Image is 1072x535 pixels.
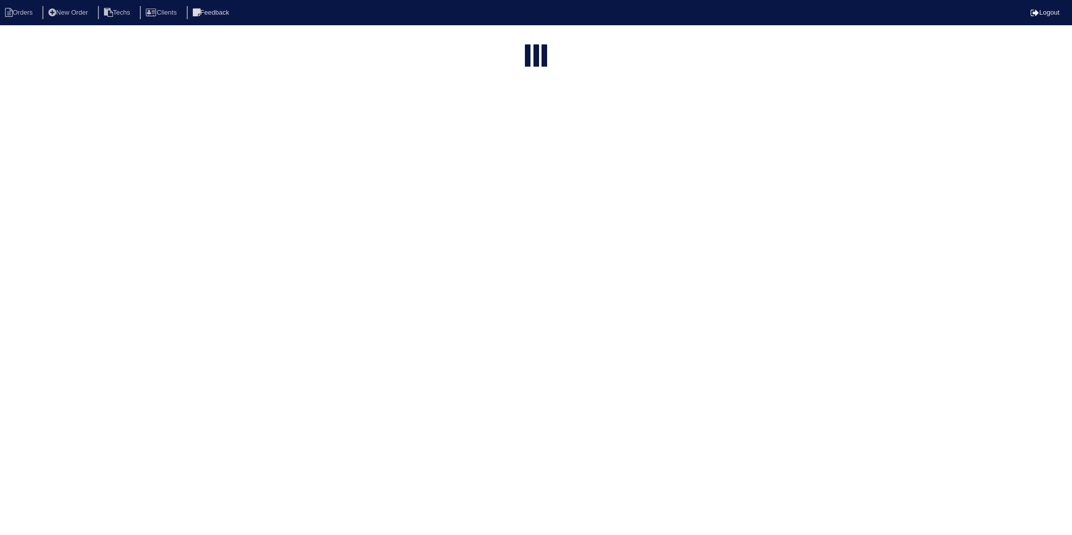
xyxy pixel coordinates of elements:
li: Clients [140,6,185,20]
li: New Order [42,6,96,20]
a: Clients [140,9,185,16]
a: New Order [42,9,96,16]
li: Techs [98,6,138,20]
li: Feedback [187,6,237,20]
div: loading... [533,44,539,69]
a: Logout [1031,9,1059,16]
a: Techs [98,9,138,16]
